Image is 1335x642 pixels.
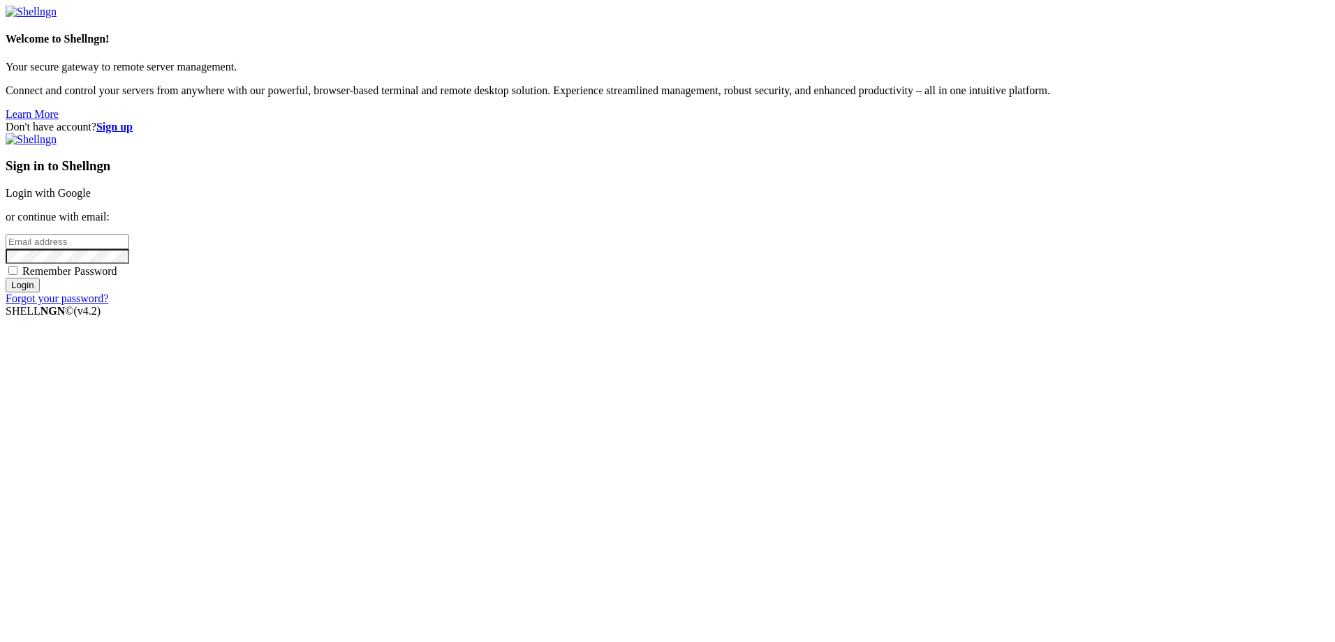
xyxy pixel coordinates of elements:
img: Shellngn [6,133,57,146]
input: Remember Password [8,266,17,275]
h4: Welcome to Shellngn! [6,33,1329,45]
div: Don't have account? [6,121,1329,133]
a: Learn More [6,108,59,120]
input: Email address [6,234,129,249]
p: Connect and control your servers from anywhere with our powerful, browser-based terminal and remo... [6,84,1329,97]
img: Shellngn [6,6,57,18]
span: SHELL © [6,305,101,317]
b: NGN [40,305,66,317]
a: Sign up [96,121,133,133]
p: or continue with email: [6,211,1329,223]
input: Login [6,278,40,292]
span: Remember Password [22,265,117,277]
h3: Sign in to Shellngn [6,158,1329,174]
p: Your secure gateway to remote server management. [6,61,1329,73]
a: Forgot your password? [6,292,108,304]
span: 4.2.0 [74,305,101,317]
a: Login with Google [6,187,91,199]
